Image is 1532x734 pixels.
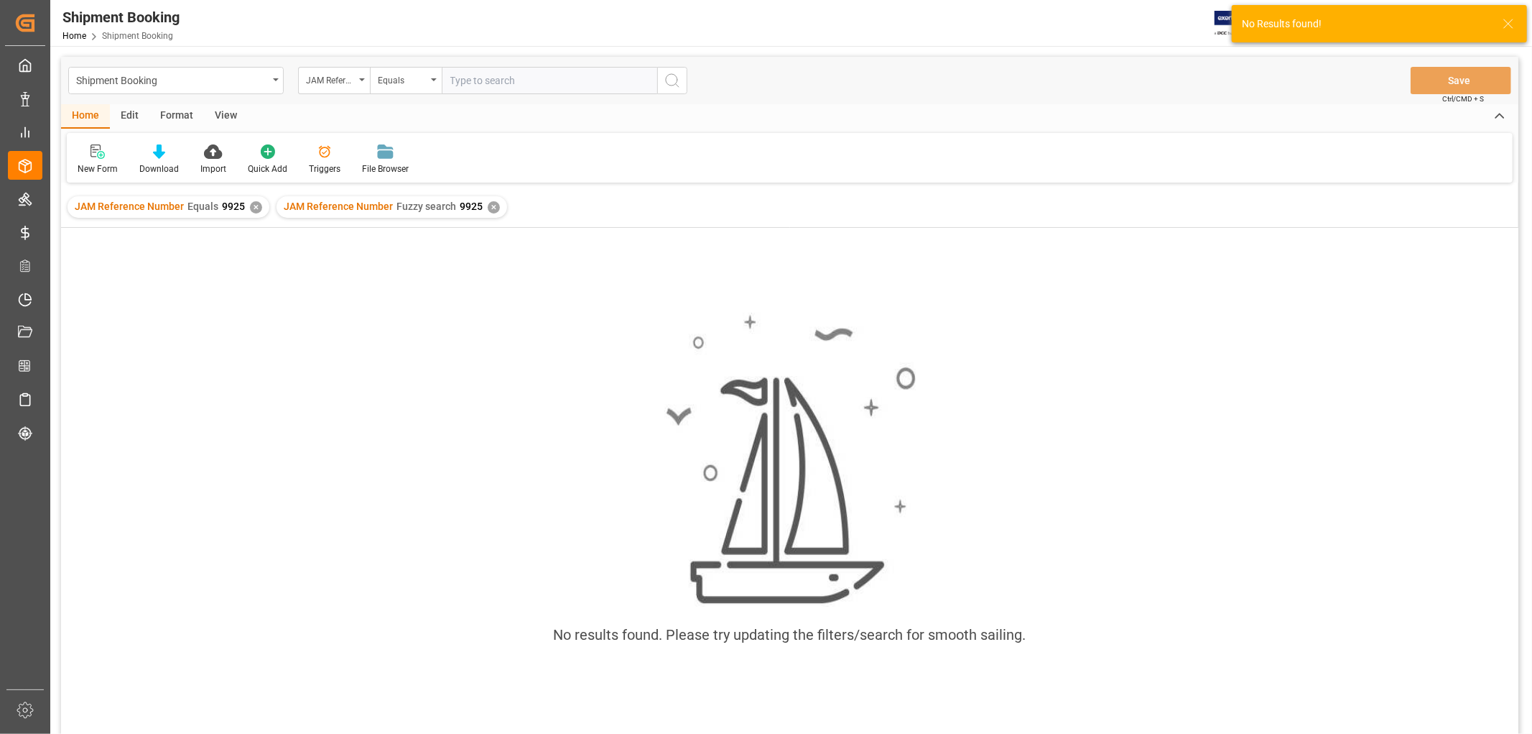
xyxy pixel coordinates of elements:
div: ✕ [488,201,500,214]
div: Shipment Booking [62,6,180,28]
div: File Browser [362,162,409,175]
span: JAM Reference Number [284,201,393,212]
input: Type to search [442,67,657,94]
div: Format [149,104,204,129]
img: Exertis%20JAM%20-%20Email%20Logo.jpg_1722504956.jpg [1215,11,1264,36]
div: Triggers [309,162,340,175]
div: New Form [78,162,118,175]
div: No results found. Please try updating the filters/search for smooth sailing. [554,624,1026,646]
span: Equals [187,201,218,212]
a: Home [62,31,86,41]
div: Home [61,104,110,129]
div: No Results found! [1242,17,1489,32]
button: search button [657,67,687,94]
button: open menu [370,67,442,94]
div: Edit [110,104,149,129]
button: open menu [68,67,284,94]
span: 9925 [460,201,483,212]
button: open menu [298,67,370,94]
span: Fuzzy search [396,201,456,212]
div: Equals [378,70,427,87]
div: View [204,104,248,129]
div: ✕ [250,201,262,214]
span: JAM Reference Number [75,201,184,212]
span: Ctrl/CMD + S [1442,93,1484,104]
button: Save [1411,67,1511,94]
div: Quick Add [248,162,287,175]
div: Import [200,162,226,175]
div: Shipment Booking [76,70,268,88]
span: 9925 [222,201,245,212]
div: Download [139,162,179,175]
div: JAM Reference Number [306,70,355,87]
img: smooth_sailing.jpeg [664,313,916,606]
